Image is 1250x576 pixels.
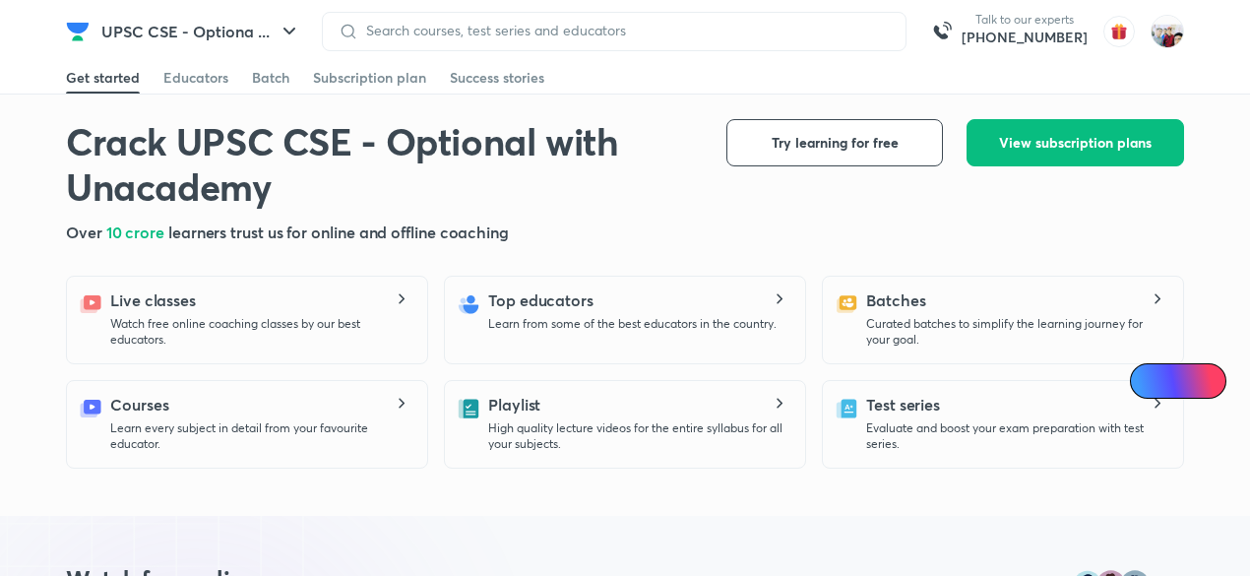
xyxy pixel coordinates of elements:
[866,288,925,312] h5: Batches
[772,133,899,153] span: Try learning for free
[163,62,228,94] a: Educators
[726,119,943,166] button: Try learning for free
[488,288,594,312] h5: Top educators
[450,68,544,88] div: Success stories
[866,420,1167,452] p: Evaluate and boost your exam preparation with test series.
[866,316,1167,348] p: Curated batches to simplify the learning journey for your goal.
[1130,363,1226,399] a: Ai Doubts
[488,393,540,416] h5: Playlist
[967,119,1184,166] button: View subscription plans
[110,393,168,416] h5: Courses
[313,68,426,88] div: Subscription plan
[962,28,1088,47] a: [PHONE_NUMBER]
[962,12,1088,28] p: Talk to our experts
[488,420,789,452] p: High quality lecture videos for the entire syllabus for all your subjects.
[66,68,140,88] div: Get started
[1103,16,1135,47] img: avatar
[110,420,411,452] p: Learn every subject in detail from your favourite educator.
[252,62,289,94] a: Batch
[66,20,90,43] img: Company Logo
[168,222,509,242] span: learners trust us for online and offline coaching
[110,288,196,312] h5: Live classes
[313,62,426,94] a: Subscription plan
[1151,15,1184,48] img: km swarthi
[66,222,106,242] span: Over
[110,316,411,348] p: Watch free online coaching classes by our best educators.
[358,23,890,38] input: Search courses, test series and educators
[866,393,940,416] h5: Test series
[66,62,140,94] a: Get started
[252,68,289,88] div: Batch
[488,316,777,332] p: Learn from some of the best educators in the country.
[106,222,168,242] span: 10 crore
[922,12,962,51] img: call-us
[450,62,544,94] a: Success stories
[1142,373,1157,389] img: Icon
[163,68,228,88] div: Educators
[66,119,695,209] h1: Crack UPSC CSE - Optional with Unacademy
[999,133,1152,153] span: View subscription plans
[1162,373,1215,389] span: Ai Doubts
[90,12,313,51] button: UPSC CSE - Optiona ...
